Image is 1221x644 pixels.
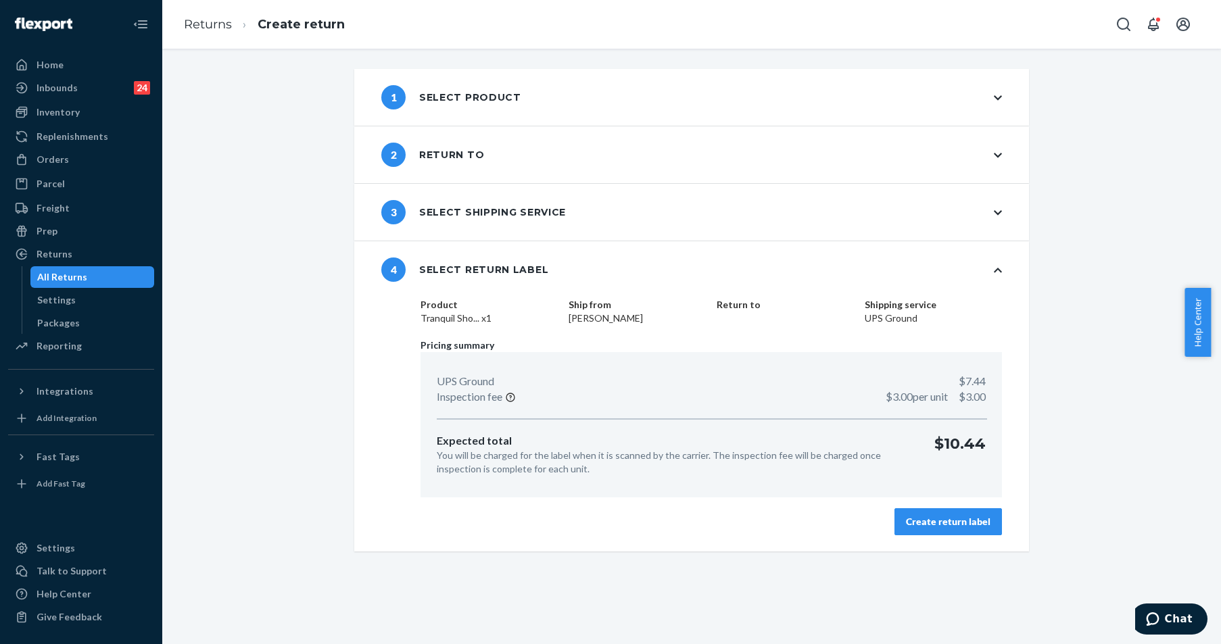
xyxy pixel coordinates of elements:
span: 2 [381,143,406,167]
div: Inbounds [37,81,78,95]
a: Add Fast Tag [8,473,154,495]
div: Talk to Support [37,564,107,578]
button: Open notifications [1140,11,1167,38]
span: 4 [381,257,406,282]
button: Integrations [8,380,154,402]
p: $7.44 [959,374,986,389]
div: 24 [134,81,150,95]
div: Parcel [37,177,65,191]
p: $10.44 [934,433,986,476]
a: Replenishments [8,126,154,147]
button: Help Center [1184,288,1211,357]
div: Add Integration [37,412,97,424]
div: Select return label [381,257,548,282]
ol: breadcrumbs [173,5,356,45]
div: Inventory [37,105,80,119]
div: Freight [37,201,70,215]
div: Add Fast Tag [37,478,85,489]
dd: Tranquil Sho... x1 [421,312,558,325]
p: UPS Ground [437,374,494,389]
span: 3 [381,200,406,224]
p: You will be charged for the label when it is scanned by the carrier. The inspection fee will be c... [437,449,913,476]
button: Talk to Support [8,560,154,582]
a: Settings [30,289,155,311]
button: Give Feedback [8,606,154,628]
a: Help Center [8,583,154,605]
img: Flexport logo [15,18,72,31]
a: Returns [8,243,154,265]
div: Return to [381,143,484,167]
div: Orders [37,153,69,166]
div: All Returns [37,270,87,284]
div: Prep [37,224,57,238]
a: Settings [8,537,154,559]
div: Returns [37,247,72,261]
a: Freight [8,197,154,219]
div: Home [37,58,64,72]
div: Help Center [37,587,91,601]
a: All Returns [30,266,155,288]
a: Inbounds24 [8,77,154,99]
p: $3.00 [886,389,986,405]
dt: Ship from [569,298,706,312]
div: Reporting [37,339,82,353]
button: Open account menu [1170,11,1197,38]
a: Orders [8,149,154,170]
div: Fast Tags [37,450,80,464]
a: Inventory [8,101,154,123]
p: Inspection fee [437,389,502,405]
a: Packages [30,312,155,334]
span: $3.00 per unit [886,390,948,403]
a: Home [8,54,154,76]
div: Replenishments [37,130,108,143]
button: Fast Tags [8,446,154,468]
a: Prep [8,220,154,242]
dd: [PERSON_NAME] [569,312,706,325]
div: Create return label [906,515,990,528]
div: Give Feedback [37,610,102,624]
button: Close Navigation [127,11,154,38]
div: Select shipping service [381,200,566,224]
div: Integrations [37,385,93,398]
a: Parcel [8,173,154,195]
dd: UPS Ground [865,312,1002,325]
button: Open Search Box [1110,11,1137,38]
dt: Shipping service [865,298,1002,312]
span: 1 [381,85,406,109]
div: Settings [37,293,76,307]
a: Reporting [8,335,154,357]
div: Packages [37,316,80,330]
a: Returns [184,17,232,32]
div: Select product [381,85,521,109]
button: Create return label [894,508,1002,535]
a: Add Integration [8,407,154,429]
iframe: Opens a widget where you can chat to one of our agents [1135,603,1207,637]
p: Pricing summary [421,339,1002,352]
dt: Product [421,298,558,312]
div: Settings [37,541,75,555]
a: Create return [258,17,345,32]
dt: Return to [717,298,854,312]
p: Expected total [437,433,913,449]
